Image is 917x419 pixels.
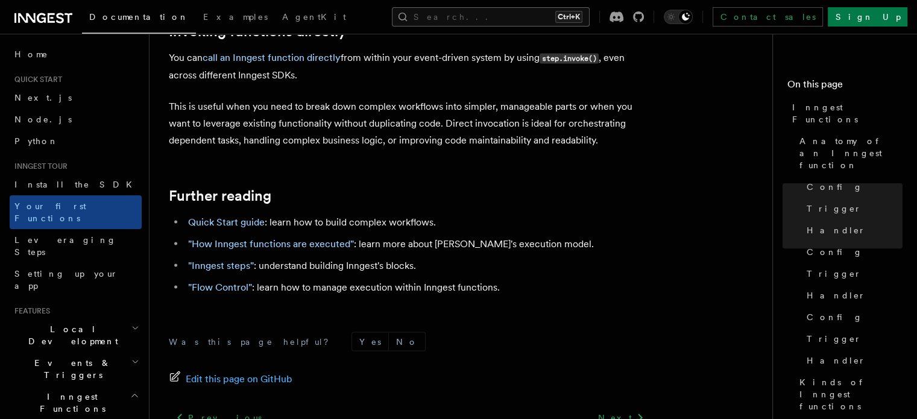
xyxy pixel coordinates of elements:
[10,318,142,352] button: Local Development
[807,268,862,280] span: Trigger
[10,391,130,415] span: Inngest Functions
[802,219,903,241] a: Handler
[807,354,866,367] span: Handler
[10,87,142,109] a: Next.js
[807,289,866,301] span: Handler
[828,7,907,27] a: Sign Up
[184,257,651,274] li: : understand building Inngest's blocks.
[169,98,651,149] p: This is useful when you need to break down complex workflows into simpler, manageable parts or wh...
[184,279,651,296] li: : learn how to manage execution within Inngest functions.
[799,376,903,412] span: Kinds of Inngest functions
[807,203,862,215] span: Trigger
[807,311,863,323] span: Config
[799,135,903,171] span: Anatomy of an Inngest function
[10,130,142,152] a: Python
[10,357,131,381] span: Events & Triggers
[10,352,142,386] button: Events & Triggers
[713,7,823,27] a: Contact sales
[802,241,903,263] a: Config
[802,350,903,371] a: Handler
[802,176,903,198] a: Config
[14,115,72,124] span: Node.js
[10,323,131,347] span: Local Development
[14,48,48,60] span: Home
[282,12,346,22] span: AgentKit
[807,224,866,236] span: Handler
[169,187,271,204] a: Further reading
[802,285,903,306] a: Handler
[787,77,903,96] h4: On this page
[196,4,275,33] a: Examples
[540,54,599,64] code: step.invoke()
[184,236,651,253] li: : learn more about [PERSON_NAME]'s execution model.
[186,371,292,388] span: Edit this page on GitHub
[169,371,292,388] a: Edit this page on GitHub
[169,49,651,84] p: You can from within your event-driven system by using , even across different Inngest SDKs.
[10,75,62,84] span: Quick start
[14,201,86,223] span: Your first Functions
[10,306,50,316] span: Features
[188,216,265,228] a: Quick Start guide
[188,260,254,271] a: "Inngest steps"
[89,12,189,22] span: Documentation
[664,10,693,24] button: Toggle dark mode
[14,93,72,102] span: Next.js
[802,328,903,350] a: Trigger
[807,246,863,258] span: Config
[14,269,118,291] span: Setting up your app
[802,198,903,219] a: Trigger
[14,235,116,257] span: Leveraging Steps
[14,136,58,146] span: Python
[188,282,252,293] a: "Flow Control"
[389,333,425,351] button: No
[795,130,903,176] a: Anatomy of an Inngest function
[203,52,341,63] a: call an Inngest function directly
[802,306,903,328] a: Config
[392,7,590,27] button: Search...Ctrl+K
[10,162,68,171] span: Inngest tour
[10,174,142,195] a: Install the SDK
[787,96,903,130] a: Inngest Functions
[10,109,142,130] a: Node.js
[14,180,139,189] span: Install the SDK
[82,4,196,34] a: Documentation
[188,238,354,250] a: "How Inngest functions are executed"
[203,12,268,22] span: Examples
[802,263,903,285] a: Trigger
[807,181,863,193] span: Config
[792,101,903,125] span: Inngest Functions
[807,333,862,345] span: Trigger
[795,371,903,417] a: Kinds of Inngest functions
[555,11,582,23] kbd: Ctrl+K
[10,229,142,263] a: Leveraging Steps
[10,263,142,297] a: Setting up your app
[184,214,651,231] li: : learn how to build complex workflows.
[275,4,353,33] a: AgentKit
[10,195,142,229] a: Your first Functions
[169,336,337,348] p: Was this page helpful?
[352,333,388,351] button: Yes
[10,43,142,65] a: Home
